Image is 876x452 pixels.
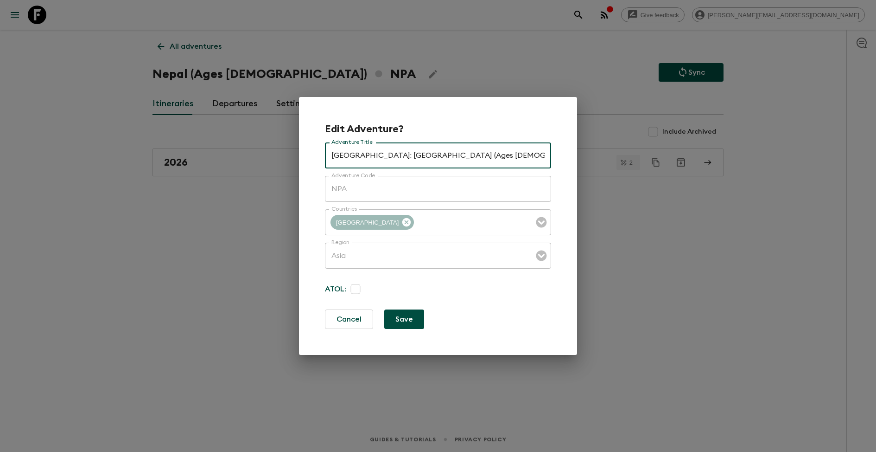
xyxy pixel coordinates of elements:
h2: Edit Adventure? [325,123,404,135]
button: Cancel [325,310,373,329]
label: Adventure Title [331,138,373,146]
label: Countries [331,205,357,213]
label: Region [331,239,350,246]
label: Adventure Code [331,172,375,180]
p: ATOL: [325,276,346,302]
button: Save [384,310,424,329]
